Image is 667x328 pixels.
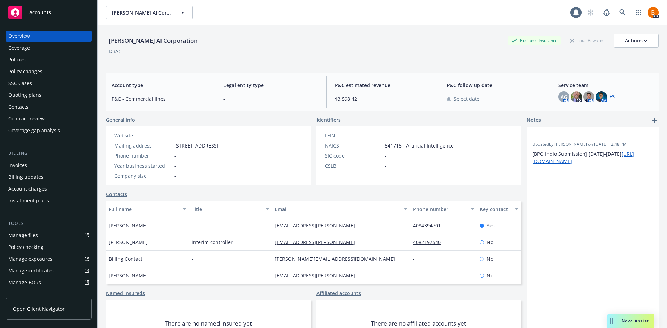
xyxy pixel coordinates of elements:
[6,113,92,124] a: Contract review
[114,152,172,159] div: Phone number
[561,93,567,101] span: AG
[6,242,92,253] a: Policy checking
[325,142,382,149] div: NAICS
[8,66,42,77] div: Policy changes
[6,31,92,42] a: Overview
[527,116,541,125] span: Notes
[8,230,38,241] div: Manage files
[106,116,135,124] span: General info
[571,91,582,102] img: photo
[6,101,92,112] a: Contacts
[275,255,401,262] a: [PERSON_NAME][EMAIL_ADDRESS][DOMAIN_NAME]
[223,82,318,89] span: Legal entity type
[477,201,521,217] button: Key contact
[8,195,49,206] div: Installment plans
[6,183,92,194] a: Account charges
[6,90,92,101] a: Quoting plans
[6,160,92,171] a: Invoices
[112,95,206,102] span: P&C - Commercial lines
[275,205,400,213] div: Email
[6,230,92,241] a: Manage files
[6,3,92,22] a: Accounts
[106,191,127,198] a: Contacts
[8,171,43,183] div: Billing updates
[6,253,92,264] a: Manage exposures
[316,116,341,124] span: Identifiers
[8,277,41,288] div: Manage BORs
[8,90,41,101] div: Quoting plans
[583,91,594,102] img: photo
[487,238,493,246] span: No
[6,195,92,206] a: Installment plans
[13,305,65,312] span: Open Client Navigator
[616,6,629,19] a: Search
[174,162,176,169] span: -
[223,95,318,102] span: -
[8,265,54,276] div: Manage certificates
[316,289,361,297] a: Affiliated accounts
[192,222,193,229] span: -
[8,78,32,89] div: SSC Cases
[106,36,200,45] div: [PERSON_NAME] AI Corporation
[413,255,420,262] a: -
[114,172,172,179] div: Company size
[8,101,28,112] div: Contacts
[174,132,176,139] a: -
[192,238,233,246] span: interim controller
[6,125,92,136] a: Coverage gap analysis
[584,6,598,19] a: Start snowing
[8,160,27,171] div: Invoices
[6,78,92,89] a: SSC Cases
[596,91,607,102] img: photo
[487,255,493,262] span: No
[487,222,495,229] span: Yes
[413,222,446,229] a: 4084394701
[8,31,30,42] div: Overview
[6,171,92,183] a: Billing updates
[607,314,654,328] button: Nova Assist
[650,116,659,125] a: add
[532,141,653,148] span: Updated by [PERSON_NAME] on [DATE] 12:48 PM
[8,113,45,124] div: Contract review
[114,162,172,169] div: Year business started
[385,132,387,139] span: -
[614,34,659,48] button: Actions
[558,82,653,89] span: Service team
[385,162,387,169] span: -
[621,318,649,324] span: Nova Assist
[335,82,430,89] span: P&C estimated revenue
[106,289,145,297] a: Named insureds
[325,162,382,169] div: CSLB
[6,66,92,77] a: Policy changes
[6,277,92,288] a: Manage BORs
[567,36,608,45] div: Total Rewards
[112,9,172,16] span: [PERSON_NAME] AI Corporation
[165,319,252,328] span: There are no named insured yet
[109,272,148,279] span: [PERSON_NAME]
[487,272,493,279] span: No
[632,6,645,19] a: Switch app
[275,222,361,229] a: [EMAIL_ADDRESS][PERSON_NAME]
[109,205,179,213] div: Full name
[114,142,172,149] div: Mailing address
[6,265,92,276] a: Manage certificates
[114,132,172,139] div: Website
[8,242,43,253] div: Policy checking
[106,201,189,217] button: Full name
[527,127,659,170] div: -Updatedby [PERSON_NAME] on [DATE] 12:48 PM[BPO Indio Submission] [DATE]-[DATE][URL][DOMAIN_NAME]
[325,152,382,159] div: SIC code
[8,183,47,194] div: Account charges
[275,239,361,245] a: [EMAIL_ADDRESS][PERSON_NAME]
[371,319,466,328] span: There are no affiliated accounts yet
[413,239,446,245] a: 4082197540
[410,201,477,217] button: Phone number
[109,48,122,55] div: DBA: -
[189,201,272,217] button: Title
[480,205,511,213] div: Key contact
[610,95,615,99] a: +3
[508,36,561,45] div: Business Insurance
[600,6,614,19] a: Report a Bug
[192,255,193,262] span: -
[413,205,466,213] div: Phone number
[532,133,635,140] span: -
